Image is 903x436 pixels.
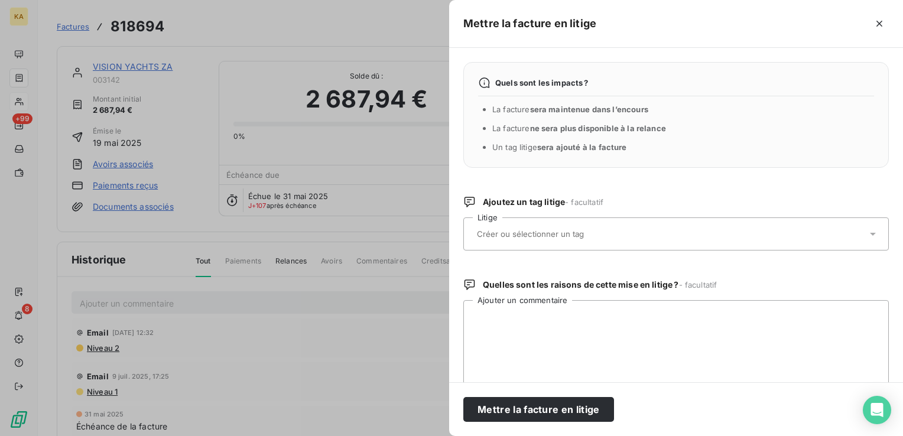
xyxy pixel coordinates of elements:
button: Mettre la facture en litige [463,397,614,422]
span: Ajoutez un tag litige [483,196,603,208]
input: Créer ou sélectionner un tag [476,229,648,239]
span: Quelles sont les raisons de cette mise en litige ? [483,279,717,291]
div: Open Intercom Messenger [863,396,891,424]
span: Un tag litige [492,142,627,152]
span: - facultatif [679,280,717,289]
span: sera maintenue dans l’encours [530,105,648,114]
span: Quels sont les impacts ? [495,78,589,87]
span: - facultatif [565,197,603,207]
span: La facture [492,105,648,114]
span: sera ajouté à la facture [537,142,627,152]
h5: Mettre la facture en litige [463,15,596,32]
span: ne sera plus disponible à la relance [530,123,666,133]
span: La facture [492,123,666,133]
